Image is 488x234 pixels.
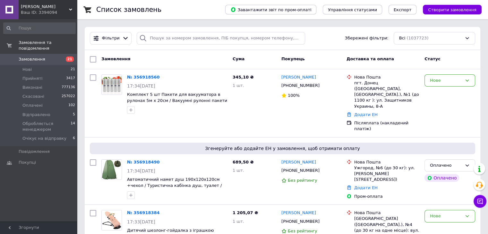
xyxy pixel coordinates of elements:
div: [PHONE_NUMBER] [280,217,321,226]
a: Фото товару [101,159,122,180]
div: пгт. Донец ([GEOGRAPHIC_DATA], [GEOGRAPHIC_DATA].), №1 (до 1100 кг ): ул. Защитников Украины, 8-А [354,80,419,109]
div: Оплачено [424,174,459,182]
span: 1 205,07 ₴ [233,210,258,215]
span: 17:34[DATE] [127,168,155,173]
span: 1 шт. [233,83,244,88]
img: Фото товару [102,160,122,180]
a: [PERSON_NAME] [281,210,316,216]
div: Нова Пошта [354,210,419,216]
span: Відправлено [22,112,50,118]
a: Додати ЕН [354,185,378,190]
span: 21 [66,56,74,62]
a: [PERSON_NAME] [281,74,316,80]
span: Без рейтингу [288,178,317,183]
span: 1 шт. [233,168,244,173]
span: 6 [73,136,75,141]
span: Фільтри [102,35,120,41]
span: Збережені фільтри: [345,35,389,41]
span: Замовлення та повідомлення [19,40,77,51]
span: Експорт [394,7,412,12]
span: Скасовані [22,94,44,99]
span: 689,50 ₴ [233,160,254,164]
div: Нове [430,77,462,84]
span: 3417 [66,76,75,81]
div: Нове [430,213,462,220]
span: Згенеруйте або додайте ЕН у замовлення, щоб отримати оплату [92,145,473,152]
input: Пошук за номером замовлення, ПІБ покупця, номером телефону, Email, номером накладної [137,32,305,45]
a: № 356918384 [127,210,160,215]
a: [PERSON_NAME] [281,159,316,165]
a: Автоматичний намет душ 190х120х120см +чехол / Туристична кабінка душ, туалет / Кабінка для переод... [127,177,222,194]
div: [PHONE_NUMBER] [280,81,321,90]
span: Завантажити звіт по пром-оплаті [230,7,311,13]
a: № 356918490 [127,160,160,164]
span: Без рейтингу [288,229,317,233]
span: Cума [233,56,244,61]
span: Нові [22,67,32,72]
span: Виконані [22,85,42,90]
a: Створити замовлення [416,7,482,12]
span: Покупці [19,160,36,165]
span: 17:34[DATE] [127,83,155,88]
div: Оплачено [430,162,462,169]
span: Покупець [281,56,305,61]
span: (1037723) [407,36,428,40]
span: HUGO [21,4,69,10]
span: Замовлення [19,56,45,62]
span: Всі [399,35,406,41]
a: Комплект 5 шт Пакети для вакууматора в рулонах 5м х 20см / Вакуумні рулонні пакети для зберігання... [127,92,227,109]
button: Управління статусами [323,5,382,14]
a: Фото товару [101,74,122,95]
img: Фото товару [102,75,122,95]
span: 14 [71,121,75,132]
span: 777136 [62,85,75,90]
span: Очікує на відправку [22,136,66,141]
span: Створити замовлення [428,7,476,12]
div: Нова Пошта [354,74,419,80]
span: 5 [73,112,75,118]
span: 21 [71,67,75,72]
button: Створити замовлення [423,5,482,14]
span: Обробляється менеджером [22,121,71,132]
a: Фото товару [101,210,122,230]
button: Завантажити звіт по пром-оплаті [225,5,316,14]
h1: Список замовлень [96,6,161,13]
a: № 356918560 [127,75,160,79]
button: Експорт [389,5,417,14]
div: [PHONE_NUMBER] [280,166,321,175]
span: 1 шт. [233,219,244,224]
div: Післяплата (накладений платіж) [354,120,419,132]
span: 102 [68,103,75,108]
div: Нова Пошта [354,159,419,165]
span: 100% [288,93,300,98]
img: Фото товару [102,210,122,230]
span: Управління статусами [328,7,377,12]
span: Прийняті [22,76,42,81]
span: 257022 [62,94,75,99]
input: Пошук [3,22,76,34]
div: Ваш ID: 3394094 [21,10,77,15]
div: Ужгород, №6 (до 30 кг): ул. [PERSON_NAME][STREET_ADDRESS]) [354,165,419,183]
span: Оплачені [22,103,43,108]
span: Повідомлення [19,149,50,155]
span: Статус [424,56,441,61]
span: 17:33[DATE] [127,219,155,224]
div: Пром-оплата [354,194,419,199]
span: Замовлення [101,56,130,61]
a: Додати ЕН [354,112,378,117]
button: Чат з покупцем [474,195,486,208]
span: 345,10 ₴ [233,75,254,79]
span: Доставка та оплата [347,56,394,61]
